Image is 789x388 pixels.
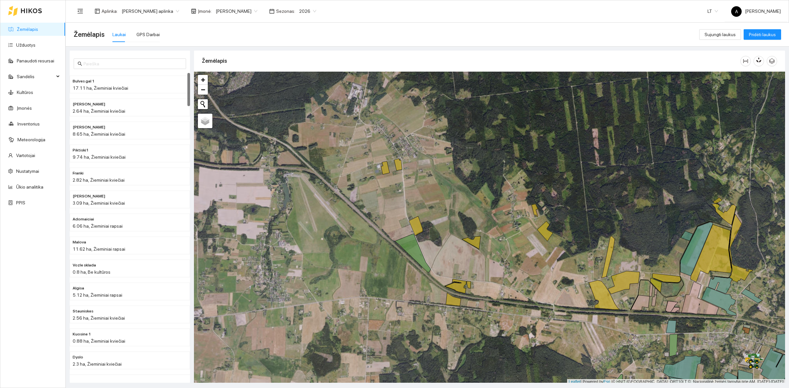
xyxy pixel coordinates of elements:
[276,8,295,15] span: Sezonas :
[73,338,125,344] span: 0.88 ha, Žieminiai kviečiai
[95,9,100,14] span: layout
[73,246,125,252] span: 11.62 ha, Žieminiai rapsai
[73,200,125,206] span: 3.09 ha, Žieminiai kviečiai
[73,108,125,114] span: 2.64 ha, Žieminiai kviečiai
[744,32,781,37] a: Pridėti laukus
[707,6,718,16] span: LT
[16,42,36,48] a: Užduotys
[73,315,125,321] span: 2.56 ha, Žieminiai kviečiai
[731,9,781,14] span: [PERSON_NAME]
[73,285,84,291] span: Algisa
[749,31,776,38] span: Pridėti laukus
[17,105,32,111] a: Įmonės
[73,223,123,229] span: 6.06 ha, Žieminiai rapsai
[699,29,741,40] button: Sujungti laukus
[17,137,45,142] a: Meteorologija
[73,216,94,222] span: Adomaiciai
[17,70,54,83] span: Sandėlis
[73,262,96,268] span: Vozle sklada
[202,52,740,70] div: Žemėlapis
[16,153,35,158] a: Vartotojai
[735,6,738,17] span: A
[198,85,208,95] a: Zoom out
[216,6,257,16] span: Jerzy Gvozdovič
[77,8,83,14] span: menu-fold
[569,379,581,384] a: Leaflet
[705,31,736,38] span: Sujungti laukus
[73,124,105,130] span: Konstantino nuoma
[73,193,105,199] span: Ričardo
[102,8,118,15] span: Aplinka :
[16,169,39,174] a: Nustatymai
[567,379,785,385] div: | Powered by © HNIT-[GEOGRAPHIC_DATA]; ORT10LT ©, Nacionalinė žemės tarnyba prie AM, [DATE]-[DATE]
[73,154,126,160] span: 9.74 ha, Žieminiai kviečiai
[73,354,83,360] span: Dyslo
[73,177,125,183] span: 2.82 ha, Žieminiai kviečiai
[198,114,212,128] a: Layers
[17,58,54,63] a: Panaudoti resursai
[73,101,105,107] span: Franki krapal
[73,292,122,298] span: 5.12 ha, Žieminiai rapsai
[17,90,33,95] a: Kultūros
[198,75,208,85] a: Zoom in
[73,170,84,176] span: Franki
[74,29,105,40] span: Žemėlapis
[73,239,86,245] span: Malova
[699,32,741,37] a: Sujungti laukus
[73,78,95,84] span: Bulves gal 1
[269,9,275,14] span: calendar
[604,379,610,384] a: Esri
[744,29,781,40] button: Pridėti laukus
[16,184,43,190] a: Ūkio analitika
[74,5,87,18] button: menu-fold
[73,331,91,337] span: Kuosine 1
[73,85,128,91] span: 17.11 ha, Žieminiai kviečiai
[73,269,110,275] span: 0.8 ha, Be kultūros
[16,200,25,205] a: PPIS
[198,8,212,15] span: Įmonė :
[73,308,93,314] span: Stauniskes
[112,31,126,38] div: Laukai
[136,31,160,38] div: GPS Darbai
[611,379,612,384] span: |
[122,6,179,16] span: Jerzy Gvozdovicz aplinka
[198,99,208,109] button: Initiate a new search
[740,56,751,66] button: column-width
[17,27,38,32] a: Žemėlapis
[299,6,316,16] span: 2026
[201,85,205,94] span: −
[191,9,196,14] span: shop
[741,58,751,64] span: column-width
[73,147,89,153] span: Piktiski1
[73,361,122,367] span: 2.3 ha, Žieminiai kviečiai
[84,60,182,67] input: Paieška
[78,61,82,66] span: search
[73,131,125,137] span: 8.65 ha, Žieminiai kviečiai
[201,76,205,84] span: +
[17,121,40,126] a: Inventorius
